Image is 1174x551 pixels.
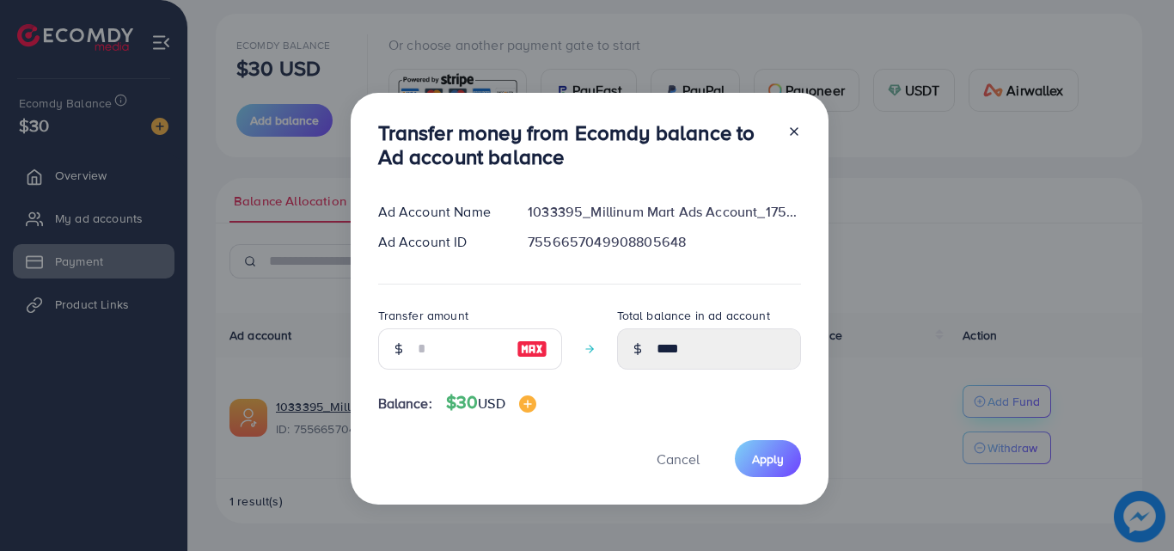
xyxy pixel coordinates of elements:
[446,392,536,413] h4: $30
[735,440,801,477] button: Apply
[364,232,515,252] div: Ad Account ID
[478,394,504,413] span: USD
[635,440,721,477] button: Cancel
[514,232,814,252] div: 7556657049908805648
[517,339,547,359] img: image
[378,307,468,324] label: Transfer amount
[519,395,536,413] img: image
[617,307,770,324] label: Total balance in ad account
[752,450,784,468] span: Apply
[378,120,773,170] h3: Transfer money from Ecomdy balance to Ad account balance
[657,450,700,468] span: Cancel
[364,202,515,222] div: Ad Account Name
[514,202,814,222] div: 1033395_Millinum Mart Ads Account_1759421363871
[378,394,432,413] span: Balance:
